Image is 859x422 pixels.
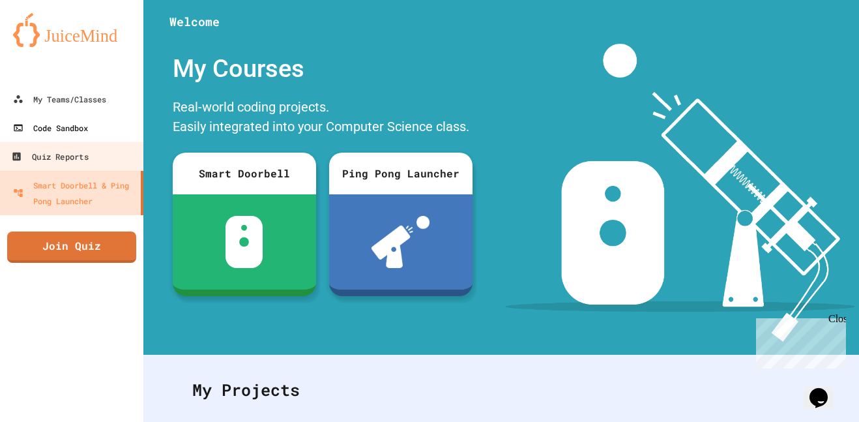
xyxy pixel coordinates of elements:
div: My Teams/Classes [13,91,106,107]
div: Code Sandbox [13,120,88,136]
div: Chat with us now!Close [5,5,90,83]
div: My Courses [166,44,479,94]
img: ppl-with-ball.png [371,216,430,268]
img: sdb-white.svg [226,216,263,268]
div: Ping Pong Launcher [329,153,473,194]
a: Join Quiz [7,232,136,263]
div: Quiz Reports [11,149,88,165]
iframe: chat widget [751,313,846,369]
div: My Projects [179,365,823,415]
img: logo-orange.svg [13,13,130,47]
img: banner-image-my-projects.png [505,44,854,342]
iframe: chat widget [804,370,846,409]
div: Smart Doorbell [173,153,316,194]
div: Smart Doorbell & Ping Pong Launcher [13,177,136,209]
div: Real-world coding projects. Easily integrated into your Computer Science class. [166,94,479,143]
